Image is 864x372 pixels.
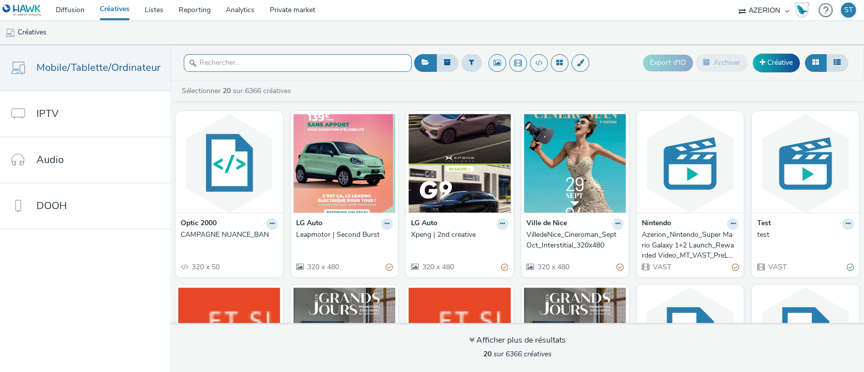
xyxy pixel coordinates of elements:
[754,114,856,213] img: test visual
[642,230,735,261] div: Azerion_Nintendo_Super Mario Galaxy 1+2 Launch_Rewarded Video_MT_VAST_PreLaunch_16/09-01/10
[794,2,813,18] a: Hawk Academy
[386,262,393,272] div: Partiellement valide
[223,86,231,96] strong: 20
[294,114,396,213] img: Leapmotor | Second Burst visual
[36,60,160,75] span: Mobile/Tablette/Ordinateur
[526,230,624,251] a: VilledeNice_Cineroman_SeptOct_Interstitial_320x480
[847,262,854,272] div: Valide
[296,230,393,240] a: Leapmotor | Second Burst
[5,28,15,38] img: mobile
[411,218,437,230] strong: LG Auto
[652,262,671,272] span: VAST
[757,218,770,230] strong: Test
[411,230,508,240] a: Xpeng | 2nd creative
[794,2,809,18] img: Hawk Academy
[36,152,64,167] span: Audio
[526,230,620,251] div: VilledeNice_Cineroman_SeptOct_Interstitial_320x480
[757,230,854,240] a: test
[537,262,569,272] span: 320 x 480
[526,218,567,230] strong: Ville de Nice
[421,262,454,272] span: 320 x 480
[3,4,42,17] img: undefined Logo
[469,335,566,346] div: Afficher plus de résultats
[411,230,504,240] div: Xpeng | 2nd creative
[844,3,853,18] div: ST
[616,262,624,272] div: Partiellement valide
[296,230,389,240] div: Leapmotor | Second Burst
[483,349,491,359] strong: 20
[483,349,552,359] span: sur 6366 créatives
[36,106,59,121] span: IPTV
[408,114,511,213] img: Xpeng | 2nd creative visual
[805,54,827,71] button: Grille
[643,55,693,71] button: Export d'ID
[642,218,671,230] strong: Nintendo
[184,54,412,72] input: Rechercher...
[639,114,742,213] img: Azerion_Nintendo_Super Mario Galaxy 1+2 Launch_Rewarded Video_MT_VAST_PreLaunch_16/09-01/10 visual
[524,114,626,213] img: VilledeNice_Cineroman_SeptOct_Interstitial_320x480 visual
[306,262,339,272] span: 320 x 480
[753,54,800,72] a: Créative
[296,218,322,230] strong: LG Auto
[757,230,850,240] div: test
[181,86,295,96] a: Sélectionner sur 6366 créatives
[642,230,739,261] a: Azerion_Nintendo_Super Mario Galaxy 1+2 Launch_Rewarded Video_MT_VAST_PreLaunch_16/09-01/10
[181,230,274,240] div: CAMPAGNE NUANCE_BAN
[767,262,786,272] span: VAST
[695,54,748,71] button: Archiver
[181,230,278,240] a: CAMPAGNE NUANCE_BAN
[191,262,220,272] span: 320 x 50
[181,218,217,230] strong: Optic 2000
[36,198,67,213] span: DOOH
[178,114,280,213] img: CAMPAGNE NUANCE_BAN visual
[731,262,738,272] div: Partiellement valide
[826,54,848,71] button: Liste
[501,262,508,272] div: Partiellement valide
